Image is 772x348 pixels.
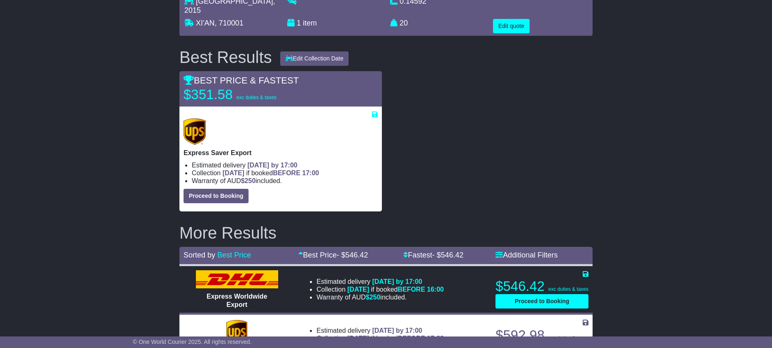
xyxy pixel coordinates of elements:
[403,251,463,259] a: Fastest- $546.42
[207,293,267,308] span: Express Worldwide Export
[223,169,319,176] span: if booked
[214,19,243,27] span: , 710001
[316,293,444,301] li: Warranty of AUD included.
[347,286,444,293] span: if booked
[247,162,298,169] span: [DATE] by 17:00
[241,177,256,184] span: $
[441,251,463,259] span: 546.42
[345,251,368,259] span: 546.42
[495,278,588,295] p: $546.42
[493,19,530,33] button: Edit quote
[316,278,444,285] li: Estimated delivery
[495,294,588,309] button: Proceed to Booking
[549,335,588,341] span: exc duties & taxes
[175,48,276,66] div: Best Results
[495,327,588,343] p: $592.98
[303,19,317,27] span: item
[298,251,368,259] a: Best Price- $546.42
[427,286,444,293] span: 16:00
[184,251,215,259] span: Sorted by
[184,149,378,157] p: Express Saver Export
[196,270,278,288] img: DHL: Express Worldwide Export
[372,278,422,285] span: [DATE] by 17:00
[297,19,301,27] span: 1
[223,169,244,176] span: [DATE]
[244,177,256,184] span: 250
[347,286,369,293] span: [DATE]
[366,294,381,301] span: $
[217,251,251,259] a: Best Price
[184,118,206,145] img: UPS (new): Express Saver Export
[302,169,319,176] span: 17:00
[273,169,300,176] span: BEFORE
[280,51,349,66] button: Edit Collection Date
[400,19,408,27] span: 20
[432,251,463,259] span: - $
[427,335,444,342] span: 17:00
[192,177,378,185] li: Warranty of AUD included.
[347,335,369,342] span: [DATE]
[226,320,247,345] img: UPS (new): Expedited Export
[184,189,249,203] button: Proceed to Booking
[337,251,368,259] span: - $
[372,327,422,334] span: [DATE] by 17:00
[495,251,558,259] a: Additional Filters
[370,294,381,301] span: 250
[133,339,252,345] span: © One World Courier 2025. All rights reserved.
[192,161,378,169] li: Estimated delivery
[316,327,444,334] li: Estimated delivery
[549,286,588,292] span: exc duties & taxes
[192,169,378,177] li: Collection
[316,285,444,293] li: Collection
[316,334,444,342] li: Collection
[179,224,593,242] h2: More Results
[347,335,444,342] span: if booked
[196,19,214,27] span: XI'AN
[236,95,276,100] span: exc duties & taxes
[398,286,425,293] span: BEFORE
[184,86,286,103] p: $351.58
[184,75,299,86] span: BEST PRICE & FASTEST
[398,335,425,342] span: BEFORE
